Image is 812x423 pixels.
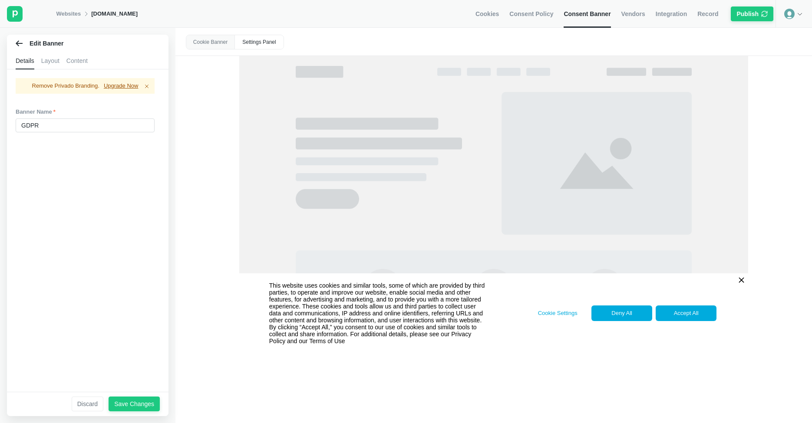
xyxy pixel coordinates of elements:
[509,10,553,18] span: Consent Policy
[56,10,81,18] a: Websites
[656,305,716,321] button: Accept All
[77,400,98,408] div: Discard
[731,7,773,21] button: Publishicon
[186,35,235,49] div: Cookie Banner
[729,4,776,23] div: Sync to publish banner changes to your website.
[736,10,759,18] div: Publish
[109,397,160,411] button: Save Changes
[41,52,59,69] div: Layout
[697,10,718,18] span: Record
[16,108,155,116] div: Banner Name
[66,52,88,69] div: Content
[235,35,284,49] div: Settings Panel
[527,305,588,321] button: Cookie Settings
[564,10,611,18] span: Consent Banner
[114,400,154,408] div: Save Changes
[239,56,749,353] img: Placeholderimage.png
[30,39,130,47] span: Edit Banner
[32,82,99,90] p: Remove Privado Branding.
[72,397,103,411] button: Discard
[656,10,687,18] span: Integration
[621,10,645,18] span: Vendors
[761,10,768,18] img: icon
[104,82,139,90] p: Upgrade Now
[591,305,652,321] button: Deny All
[16,118,155,132] input: For eg. GDPR consent
[16,52,34,69] div: Details
[475,10,499,18] span: Cookies
[269,277,486,350] p: This website uses cookies and similar tools, some of which are provided by third parties, to oper...
[91,10,138,18] div: [DOMAIN_NAME]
